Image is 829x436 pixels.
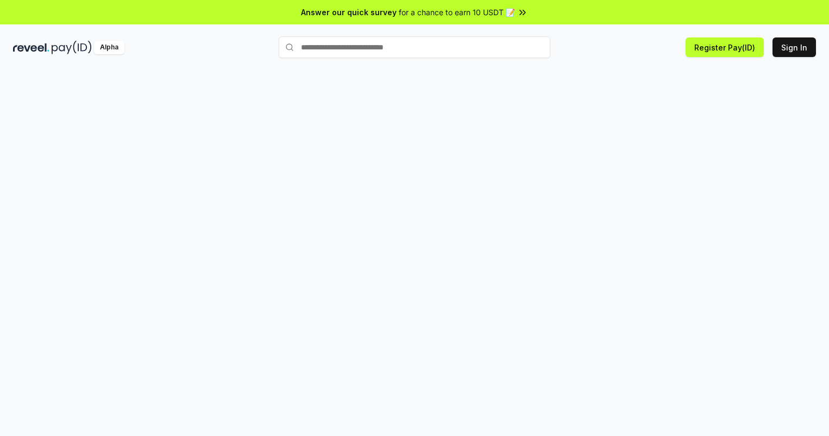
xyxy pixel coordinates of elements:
[94,41,124,54] div: Alpha
[52,41,92,54] img: pay_id
[13,41,49,54] img: reveel_dark
[773,37,816,57] button: Sign In
[301,7,397,18] span: Answer our quick survey
[686,37,764,57] button: Register Pay(ID)
[399,7,515,18] span: for a chance to earn 10 USDT 📝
